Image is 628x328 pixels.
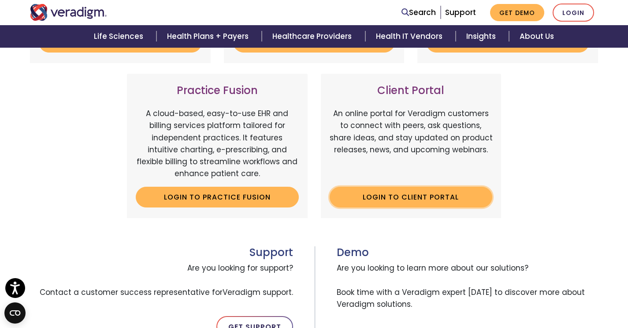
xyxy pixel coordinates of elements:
[365,25,456,48] a: Health IT Vendors
[490,4,544,21] a: Get Demo
[401,7,436,19] a: Search
[136,108,299,180] p: A cloud-based, easy-to-use EHR and billing services platform tailored for independent practices. ...
[262,25,365,48] a: Healthcare Providers
[459,273,617,317] iframe: Drift Chat Widget
[4,302,26,324] button: Open CMP widget
[83,25,156,48] a: Life Sciences
[330,84,493,97] h3: Client Portal
[337,259,598,314] span: Are you looking to learn more about our solutions? Book time with a Veradigm expert [DATE] to dis...
[445,7,476,18] a: Support
[30,4,107,21] img: Veradigm logo
[136,84,299,97] h3: Practice Fusion
[30,259,293,302] span: Are you looking for support? Contact a customer success representative for
[330,187,493,207] a: Login to Client Portal
[223,287,293,298] span: Veradigm support.
[156,25,262,48] a: Health Plans + Payers
[456,25,509,48] a: Insights
[509,25,565,48] a: About Us
[136,187,299,207] a: Login to Practice Fusion
[330,108,493,180] p: An online portal for Veradigm customers to connect with peers, ask questions, share ideas, and st...
[30,246,293,259] h3: Support
[337,246,598,259] h3: Demo
[553,4,594,22] a: Login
